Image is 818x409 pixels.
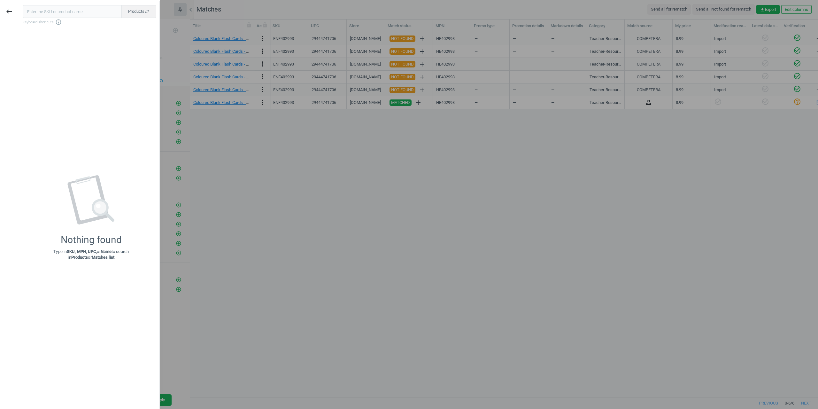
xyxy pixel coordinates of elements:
[101,249,112,254] strong: Name
[2,4,17,19] button: keyboard_backspace
[71,255,88,260] strong: Products
[128,9,150,14] span: Products
[92,255,114,260] strong: Matches list
[23,5,122,18] input: Enter the SKU or product name
[23,19,156,25] span: Keyboard shortcuts
[61,234,122,246] div: Nothing found
[67,249,97,254] strong: SKU, MPN, UPC,
[5,8,13,15] i: keyboard_backspace
[144,9,150,14] i: swap_horiz
[121,5,156,18] button: Productsswap_horiz
[53,249,129,260] p: Type in or to search in or
[55,19,62,25] i: info_outline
